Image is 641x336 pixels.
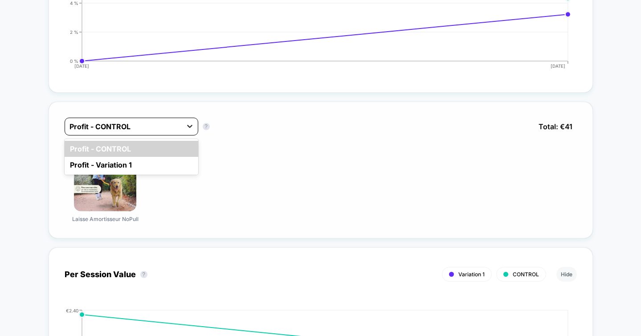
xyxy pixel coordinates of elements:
span: Variation 1 [458,271,485,278]
tspan: [DATE] [75,63,90,69]
button: Hide [556,267,577,282]
tspan: [DATE] [551,63,565,69]
tspan: 2 % [70,29,78,34]
button: ? [203,123,210,130]
div: Profit - Variation 1 [65,157,198,173]
div: Profit - CONTROL [65,141,198,157]
span: CONTROL [513,271,539,278]
span: Total: € 41 [534,118,577,135]
button: ? [140,271,147,278]
span: Laisse Amortisseur NoPull [72,216,139,222]
tspan: 0 % [70,58,78,63]
img: Laisse Amortisseur NoPull [74,149,136,211]
tspan: €2.40 [66,307,78,313]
